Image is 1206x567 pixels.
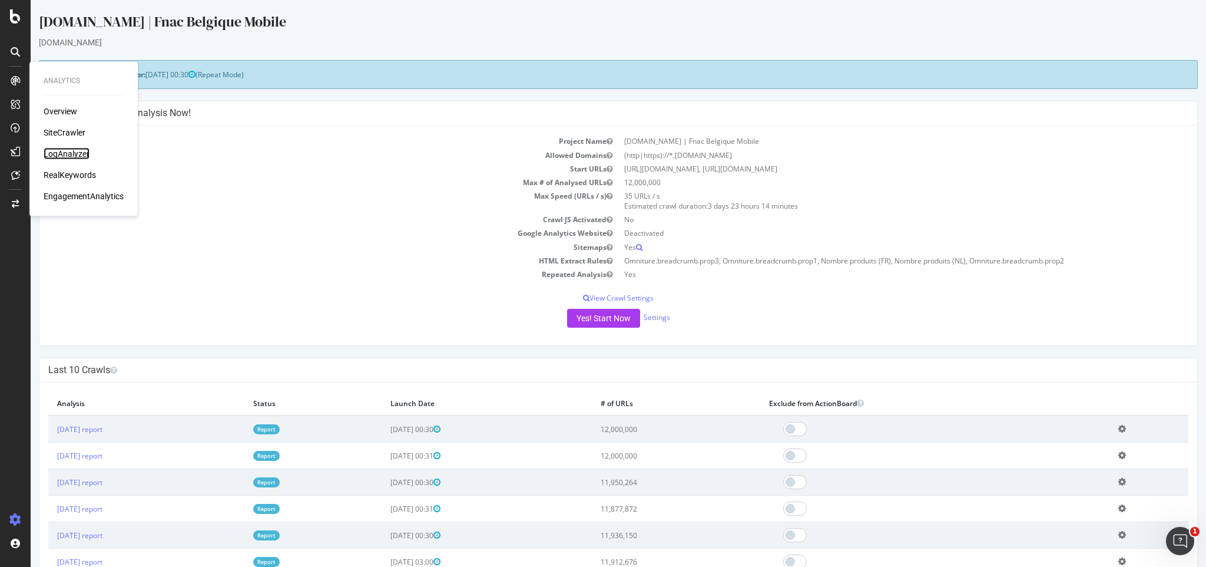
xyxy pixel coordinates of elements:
td: Yes [588,268,1158,281]
a: Report [223,424,249,434]
th: # of URLs [561,391,730,416]
span: [DATE] 00:31 [360,451,410,461]
a: Report [223,530,249,540]
td: Sitemaps [18,240,588,254]
th: Exclude from ActionBoard [730,391,1079,416]
span: [DATE] 00:30 [360,477,410,487]
th: Status [214,391,351,416]
td: 11,936,150 [561,522,730,549]
span: [DATE] 00:30 [115,70,165,80]
a: [DATE] report [26,504,72,514]
td: Allowed Domains [18,149,588,162]
td: Crawl JS Activated [18,213,588,226]
a: [DATE] report [26,557,72,567]
td: 11,877,872 [561,496,730,522]
div: [DOMAIN_NAME] [8,37,1167,48]
td: [DOMAIN_NAME] | Fnac Belgique Mobile [588,134,1158,148]
a: [DATE] report [26,424,72,434]
a: Report [223,477,249,487]
span: [DATE] 00:30 [360,530,410,540]
td: Yes [588,240,1158,254]
td: 35 URLs / s Estimated crawl duration: [588,189,1158,213]
a: Report [223,504,249,514]
a: Overview [44,106,77,117]
td: 11,950,264 [561,469,730,496]
a: LogAnalyzer [44,148,90,160]
td: No [588,213,1158,226]
h4: Configure your New Analysis Now! [18,107,1158,119]
td: 12,000,000 [561,416,730,443]
a: [DATE] report [26,477,72,487]
td: Project Name [18,134,588,148]
td: [URL][DOMAIN_NAME], [URL][DOMAIN_NAME] [588,162,1158,176]
a: Report [223,557,249,567]
div: Analytics [44,76,124,86]
span: 1 [1190,527,1200,536]
td: 12,000,000 [561,443,730,469]
div: [DOMAIN_NAME] | Fnac Belgique Mobile [8,12,1167,37]
span: 3 days 23 hours 14 minutes [677,201,767,211]
td: 12,000,000 [588,176,1158,189]
td: Deactivated [588,226,1158,240]
p: View Crawl Settings [18,293,1158,303]
div: (Repeat Mode) [8,60,1167,89]
span: [DATE] 00:30 [360,424,410,434]
button: Yes! Start Now [536,309,609,328]
strong: Next Launch Scheduled for: [18,70,115,80]
a: [DATE] report [26,451,72,461]
th: Analysis [18,391,214,416]
a: SiteCrawler [44,127,85,139]
td: Max Speed (URLs / s) [18,189,588,213]
th: Launch Date [351,391,561,416]
span: [DATE] 00:31 [360,504,410,514]
a: [DATE] report [26,530,72,540]
a: Report [223,451,249,461]
td: HTML Extract Rules [18,254,588,268]
td: Max # of Analysed URLs [18,176,588,189]
a: RealKeywords [44,169,96,181]
span: [DATE] 03:00 [360,557,410,567]
iframe: Intercom live chat [1166,527,1194,555]
td: Omniture.breadcrumb.prop3, Omniture.breadcrumb.prop1, Nombre produits (FR), Nombre produits (NL),... [588,254,1158,268]
td: Google Analytics Website [18,226,588,240]
a: EngagementAnalytics [44,190,124,202]
td: Start URLs [18,162,588,176]
h4: Last 10 Crawls [18,364,1158,376]
td: Repeated Analysis [18,268,588,281]
a: Settings [613,312,640,322]
td: (http|https)://*.[DOMAIN_NAME] [588,149,1158,162]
